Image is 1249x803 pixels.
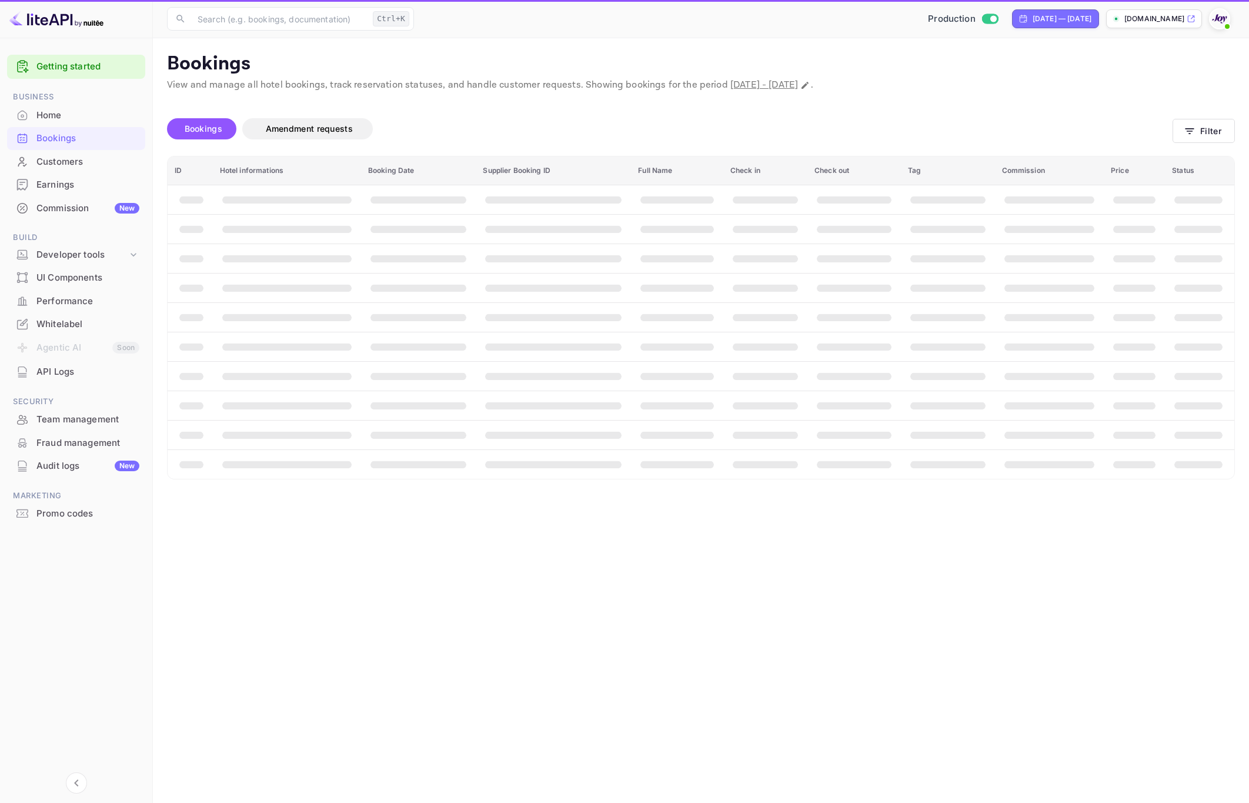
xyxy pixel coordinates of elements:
th: ID [168,156,213,185]
div: Home [36,109,139,122]
th: Status [1165,156,1234,185]
div: Whitelabel [36,318,139,331]
div: UI Components [7,266,145,289]
th: Full Name [631,156,723,185]
div: Performance [7,290,145,313]
span: Business [7,91,145,104]
input: Search (e.g. bookings, documentation) [191,7,368,31]
p: [DOMAIN_NAME] [1124,14,1184,24]
span: Security [7,395,145,408]
a: API Logs [7,361,145,382]
a: Promo codes [7,502,145,524]
a: Earnings [7,174,145,195]
th: Check in [723,156,807,185]
div: Audit logs [36,459,139,473]
p: View and manage all hotel bookings, track reservation statuses, and handle customer requests. Sho... [167,78,1235,92]
div: account-settings tabs [167,118,1173,139]
p: Bookings [167,52,1235,76]
a: Whitelabel [7,313,145,335]
a: Fraud management [7,432,145,454]
span: [DATE] - [DATE] [730,79,798,91]
div: Whitelabel [7,313,145,336]
span: Marketing [7,489,145,502]
span: Bookings [185,124,222,134]
div: Customers [36,155,139,169]
div: Developer tools [36,248,128,262]
div: Ctrl+K [373,11,409,26]
div: API Logs [7,361,145,384]
div: New [115,203,139,214]
span: Amendment requests [266,124,353,134]
div: Commission [36,202,139,215]
button: Change date range [799,79,811,91]
th: Check out [807,156,901,185]
div: Earnings [7,174,145,196]
th: Price [1104,156,1165,185]
button: Collapse navigation [66,772,87,794]
div: Switch to Sandbox mode [923,12,1003,26]
div: Bookings [36,132,139,145]
th: Hotel informations [213,156,361,185]
a: Getting started [36,60,139,74]
table: booking table [168,156,1234,479]
a: CommissionNew [7,197,145,219]
div: Home [7,104,145,127]
a: Team management [7,408,145,430]
th: Tag [901,156,995,185]
th: Supplier Booking ID [476,156,631,185]
button: Filter [1173,119,1235,143]
div: CommissionNew [7,197,145,220]
a: UI Components [7,266,145,288]
div: Earnings [36,178,139,192]
a: Performance [7,290,145,312]
div: Performance [36,295,139,308]
a: Audit logsNew [7,455,145,477]
a: Home [7,104,145,126]
th: Commission [995,156,1104,185]
div: Fraud management [36,437,139,450]
div: Getting started [7,55,145,79]
div: Team management [7,408,145,431]
div: Team management [36,413,139,427]
div: Customers [7,151,145,174]
a: Bookings [7,127,145,149]
div: Promo codes [7,502,145,525]
a: Customers [7,151,145,172]
div: New [115,461,139,471]
div: Promo codes [36,507,139,521]
div: Audit logsNew [7,455,145,478]
div: [DATE] — [DATE] [1033,14,1091,24]
span: Production [928,12,976,26]
th: Booking Date [361,156,476,185]
div: API Logs [36,365,139,379]
div: Fraud management [7,432,145,455]
img: LiteAPI logo [9,9,103,28]
div: Bookings [7,127,145,150]
div: UI Components [36,271,139,285]
img: With Joy [1210,9,1229,28]
div: Developer tools [7,245,145,265]
span: Build [7,231,145,244]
